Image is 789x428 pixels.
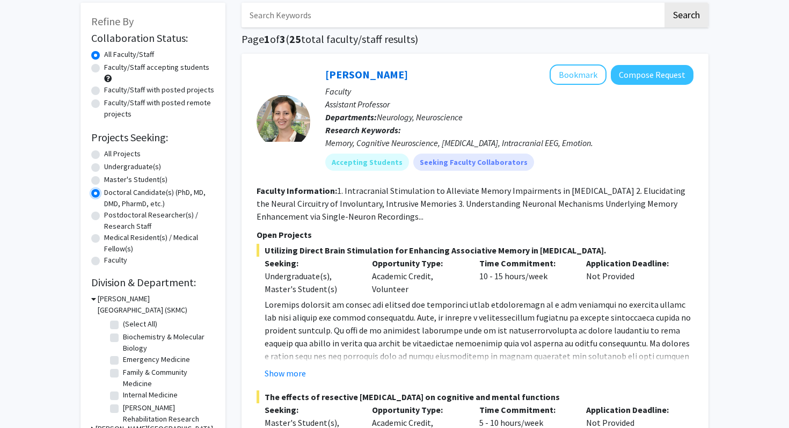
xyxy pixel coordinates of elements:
[91,14,134,28] span: Refine By
[265,367,306,380] button: Show more
[123,331,212,354] label: Biochemistry & Molecular Biology
[325,68,408,81] a: [PERSON_NAME]
[104,161,161,172] label: Undergraduate(s)
[104,255,127,266] label: Faculty
[325,136,693,149] div: Memory, Cognitive Neuroscience, [MEDICAL_DATA], Intracranial EEG, Emotion.
[372,403,463,416] p: Opportunity Type:
[413,154,534,171] mat-chip: Seeking Faculty Collaborators
[242,33,708,46] h1: Page of ( total faculty/staff results)
[325,125,401,135] b: Research Keywords:
[104,148,141,159] label: All Projects
[265,270,356,295] div: Undergraduate(s), Master's Student(s)
[325,154,409,171] mat-chip: Accepting Students
[325,85,693,98] p: Faculty
[257,185,685,222] fg-read-more: 1. Intracranial Stimulation to Alleviate Memory Impairments in [MEDICAL_DATA] 2. Elucidating the ...
[479,403,571,416] p: Time Commitment:
[91,32,215,45] h2: Collaboration Status:
[98,293,215,316] h3: [PERSON_NAME][GEOGRAPHIC_DATA] (SKMC)
[104,174,167,185] label: Master's Student(s)
[264,32,270,46] span: 1
[586,403,677,416] p: Application Deadline:
[123,318,157,330] label: (Select All)
[578,257,685,295] div: Not Provided
[257,185,337,196] b: Faculty Information:
[325,112,377,122] b: Departments:
[104,232,215,255] label: Medical Resident(s) / Medical Fellow(s)
[257,390,693,403] span: The effects of resective [MEDICAL_DATA] on cognitive and mental functions
[91,276,215,289] h2: Division & Department:
[550,64,607,85] button: Add Noa Herz to Bookmarks
[104,62,209,73] label: Faculty/Staff accepting students
[664,3,708,27] button: Search
[104,49,154,60] label: All Faculty/Staff
[364,257,471,295] div: Academic Credit, Volunteer
[123,354,190,365] label: Emergency Medicine
[242,3,663,27] input: Search Keywords
[586,257,677,270] p: Application Deadline:
[257,228,693,241] p: Open Projects
[265,257,356,270] p: Seeking:
[104,97,215,120] label: Faculty/Staff with posted remote projects
[280,32,286,46] span: 3
[372,257,463,270] p: Opportunity Type:
[8,380,46,420] iframe: Chat
[257,244,693,257] span: Utilizing Direct Brain Stimulation for Enhancing Associative Memory in [MEDICAL_DATA].
[104,84,214,96] label: Faculty/Staff with posted projects
[265,403,356,416] p: Seeking:
[123,367,212,389] label: Family & Community Medicine
[123,389,178,401] label: Internal Medicine
[104,209,215,232] label: Postdoctoral Researcher(s) / Research Staff
[479,257,571,270] p: Time Commitment:
[91,131,215,144] h2: Projects Seeking:
[104,187,215,209] label: Doctoral Candidate(s) (PhD, MD, DMD, PharmD, etc.)
[471,257,579,295] div: 10 - 15 hours/week
[377,112,463,122] span: Neurology, Neuroscience
[325,98,693,111] p: Assistant Professor
[289,32,301,46] span: 25
[611,65,693,85] button: Compose Request to Noa Herz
